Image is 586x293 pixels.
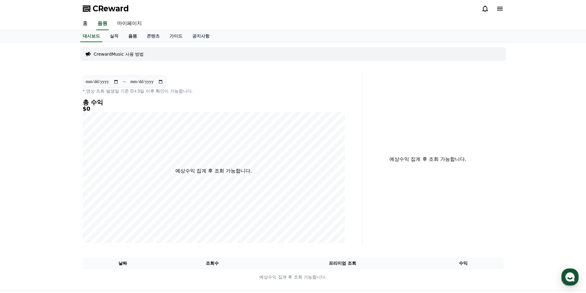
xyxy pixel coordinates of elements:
[83,99,345,106] h4: 총 수익
[423,258,504,269] th: 수익
[93,4,129,14] span: CReward
[41,195,79,210] a: 대화
[80,30,102,42] a: 대시보드
[112,17,147,30] a: 마이페이지
[19,204,23,209] span: 홈
[122,78,126,85] p: ~
[95,204,102,209] span: 설정
[2,195,41,210] a: 홈
[105,30,123,42] a: 실적
[123,30,142,42] a: 음원
[83,258,163,269] th: 날짜
[83,274,503,280] p: 예상수익 집계 후 조회 가능합니다.
[83,88,345,94] p: * 영상 조회 발생일 기준 D+3일 이후 확인이 가능합니다.
[187,30,214,42] a: 공지사항
[83,106,345,112] h5: $0
[165,30,187,42] a: 가이드
[262,258,423,269] th: 프리미엄 조회
[96,17,109,30] a: 음원
[56,204,64,209] span: 대화
[78,17,93,30] a: 홈
[94,51,144,57] a: CrewardMusic 사용 방법
[175,167,252,175] p: 예상수익 집계 후 조회 가능합니다.
[163,258,261,269] th: 조회수
[79,195,118,210] a: 설정
[142,30,165,42] a: 콘텐츠
[83,4,129,14] a: CReward
[367,156,489,163] p: 예상수익 집계 후 조회 가능합니다.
